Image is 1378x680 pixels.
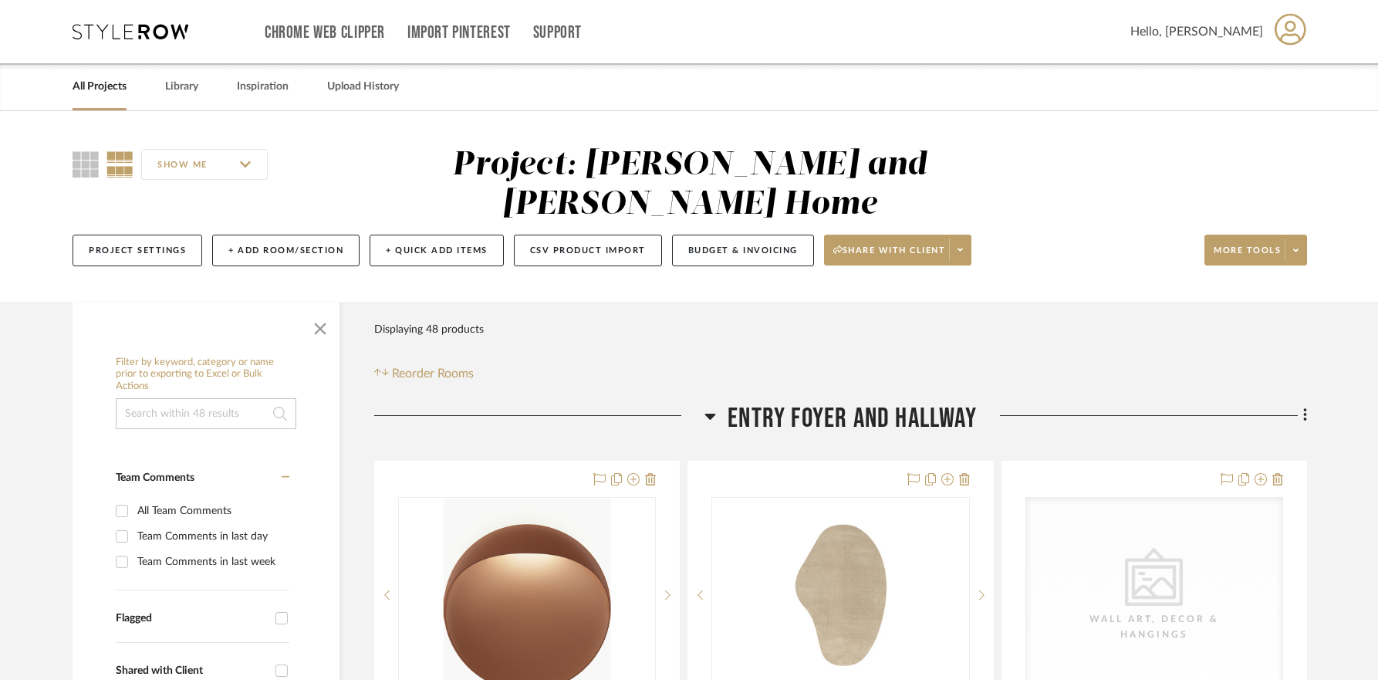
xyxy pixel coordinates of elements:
div: Project: [PERSON_NAME] and [PERSON_NAME] Home [452,149,927,221]
span: Team Comments [116,472,194,483]
span: Hello, [PERSON_NAME] [1130,22,1263,41]
div: All Team Comments [137,499,285,523]
span: Reorder Rooms [392,364,474,383]
button: Budget & Invoicing [672,235,814,266]
div: Team Comments in last week [137,550,285,574]
a: All Projects [73,76,127,97]
div: Flagged [116,612,268,625]
input: Search within 48 results [116,398,296,429]
div: Team Comments in last day [137,524,285,549]
a: Chrome Web Clipper [265,26,385,39]
a: Import Pinterest [407,26,511,39]
button: Close [305,310,336,341]
a: Inspiration [237,76,289,97]
button: + Add Room/Section [212,235,360,266]
span: More tools [1214,245,1281,268]
a: Upload History [327,76,399,97]
a: Library [165,76,198,97]
div: Displaying 48 products [374,314,484,345]
button: CSV Product Import [514,235,662,266]
button: More tools [1204,235,1307,266]
button: + Quick Add Items [370,235,504,266]
button: Project Settings [73,235,202,266]
a: Support [533,26,582,39]
button: Reorder Rooms [374,364,474,383]
div: Wall Art, Decor & Hangings [1077,611,1231,642]
span: Share with client [833,245,946,268]
button: Share with client [824,235,972,266]
h6: Filter by keyword, category or name prior to exporting to Excel or Bulk Actions [116,357,296,393]
span: Entry Foyer and Hallway [728,402,977,435]
div: Shared with Client [116,665,268,678]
